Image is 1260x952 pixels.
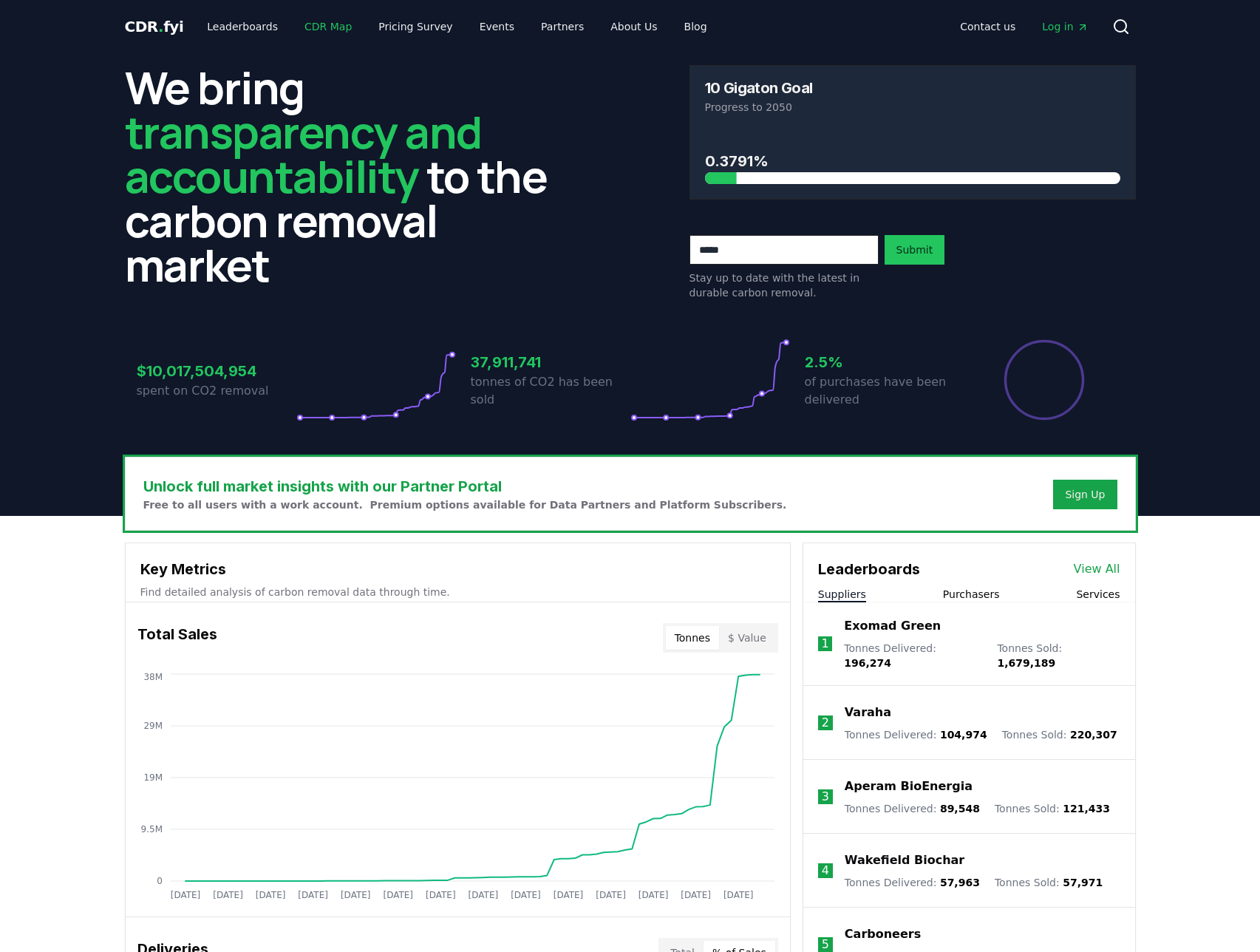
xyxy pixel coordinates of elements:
[143,475,787,497] h3: Unlock full market insights with our Partner Portal
[195,13,718,40] nav: Main
[818,558,920,580] h3: Leaderboards
[719,626,775,650] button: $ Value
[723,890,753,900] tspan: [DATE]
[822,862,829,880] p: 4
[137,360,296,382] h3: $10,017,504,954
[125,18,184,35] span: CDR fyi
[1053,480,1117,509] button: Sign Up
[940,877,980,888] span: 57,963
[367,13,464,40] a: Pricing Survey
[1074,560,1120,578] a: View All
[666,626,719,650] button: Tonnes
[638,890,668,900] tspan: [DATE]
[995,801,1110,816] p: Tonnes Sold :
[805,373,964,409] p: of purchases have been delivered
[170,890,200,900] tspan: [DATE]
[845,875,980,890] p: Tonnes Delivered :
[995,875,1103,890] p: Tonnes Sold :
[885,235,945,265] button: Submit
[822,788,829,806] p: 3
[529,13,596,40] a: Partners
[1042,19,1088,34] span: Log in
[293,13,364,40] a: CDR Map
[821,635,828,653] p: 1
[143,497,787,512] p: Free to all users with a work account. Premium options available for Data Partners and Platform S...
[468,13,526,40] a: Events
[943,587,1000,602] button: Purchasers
[845,851,964,869] a: Wakefield Biochar
[805,351,964,373] h3: 2.5%
[340,890,370,900] tspan: [DATE]
[940,803,980,815] span: 89,548
[1070,729,1117,741] span: 220,307
[948,13,1100,40] nav: Main
[844,641,982,670] p: Tonnes Delivered :
[997,641,1120,670] p: Tonnes Sold :
[195,13,290,40] a: Leaderboards
[681,890,711,900] tspan: [DATE]
[553,890,583,900] tspan: [DATE]
[137,382,296,400] p: spent on CO2 removal
[298,890,328,900] tspan: [DATE]
[143,721,163,731] tspan: 29M
[844,617,941,635] a: Exomad Green
[845,925,921,943] a: Carboneers
[255,890,285,900] tspan: [DATE]
[140,558,775,580] h3: Key Metrics
[143,772,163,783] tspan: 19M
[1002,727,1117,742] p: Tonnes Sold :
[845,727,987,742] p: Tonnes Delivered :
[125,101,482,206] span: transparency and accountability
[940,729,987,741] span: 104,974
[844,657,891,669] span: 196,274
[845,801,980,816] p: Tonnes Delivered :
[426,890,456,900] tspan: [DATE]
[143,672,163,682] tspan: 38M
[125,16,184,37] a: CDR.fyi
[822,714,829,732] p: 2
[1003,339,1086,421] div: Percentage of sales delivered
[140,585,775,599] p: Find detailed analysis of carbon removal data through time.
[213,890,243,900] tspan: [DATE]
[1030,13,1100,40] a: Log in
[596,890,626,900] tspan: [DATE]
[471,373,630,409] p: tonnes of CO2 has been sold
[140,824,162,834] tspan: 9.5M
[1063,877,1103,888] span: 57,971
[383,890,413,900] tspan: [DATE]
[818,587,866,602] button: Suppliers
[845,778,973,795] a: Aperam BioEnergia
[158,18,163,35] span: .
[125,65,571,287] h2: We bring to the carbon removal market
[471,351,630,373] h3: 37,911,741
[157,876,163,886] tspan: 0
[1063,803,1110,815] span: 121,433
[845,704,891,721] a: Varaha
[689,271,879,300] p: Stay up to date with the latest in durable carbon removal.
[705,150,1120,172] h3: 0.3791%
[997,657,1055,669] span: 1,679,189
[672,13,719,40] a: Blog
[705,81,813,95] h3: 10 Gigaton Goal
[599,13,669,40] a: About Us
[137,623,217,653] h3: Total Sales
[1065,487,1105,502] a: Sign Up
[468,890,498,900] tspan: [DATE]
[511,890,541,900] tspan: [DATE]
[948,13,1027,40] a: Contact us
[1076,587,1120,602] button: Services
[705,100,1120,115] p: Progress to 2050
